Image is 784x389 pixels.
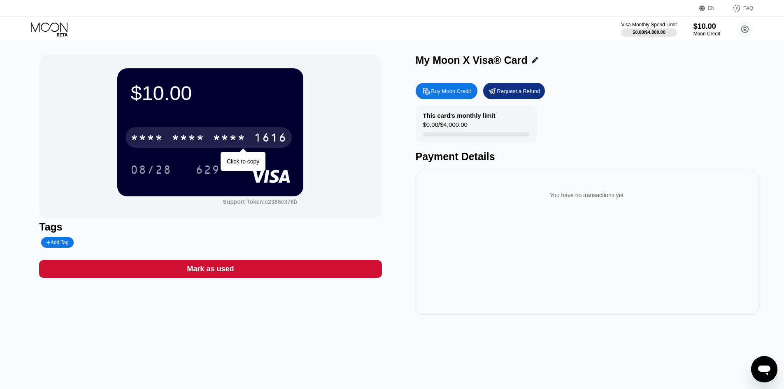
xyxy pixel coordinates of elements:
[227,158,259,165] div: Click to copy
[751,356,777,382] iframe: Nút để khởi chạy cửa sổ nhắn tin
[693,31,720,37] div: Moon Credit
[223,198,297,205] div: Support Token:c2386c378b
[621,22,677,28] div: Visa Monthly Spend Limit
[423,121,468,132] div: $0.00 / $4,000.00
[431,88,471,95] div: Buy Moon Credit
[422,184,751,207] div: You have no transactions yet
[743,5,753,11] div: FAQ
[416,83,477,99] div: Buy Moon Credit
[41,237,73,248] div: Add Tag
[693,22,720,37] div: $10.00Moon Credit
[130,82,290,105] div: $10.00
[724,4,753,12] div: FAQ
[416,151,758,163] div: Payment Details
[621,22,677,37] div: Visa Monthly Spend Limit$0.00/$4,000.00
[223,198,297,205] div: Support Token: c2386c378b
[708,5,715,11] div: EN
[187,264,234,274] div: Mark as used
[124,159,178,180] div: 08/28
[416,54,528,66] div: My Moon X Visa® Card
[46,240,68,245] div: Add Tag
[254,132,287,145] div: 1616
[483,83,545,99] div: Request a Refund
[195,164,220,177] div: 629
[39,260,382,278] div: Mark as used
[633,30,665,35] div: $0.00 / $4,000.00
[130,164,172,177] div: 08/28
[497,88,540,95] div: Request a Refund
[699,4,724,12] div: EN
[693,22,720,31] div: $10.00
[423,112,496,119] div: This card’s monthly limit
[189,159,226,180] div: 629
[39,221,382,233] div: Tags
